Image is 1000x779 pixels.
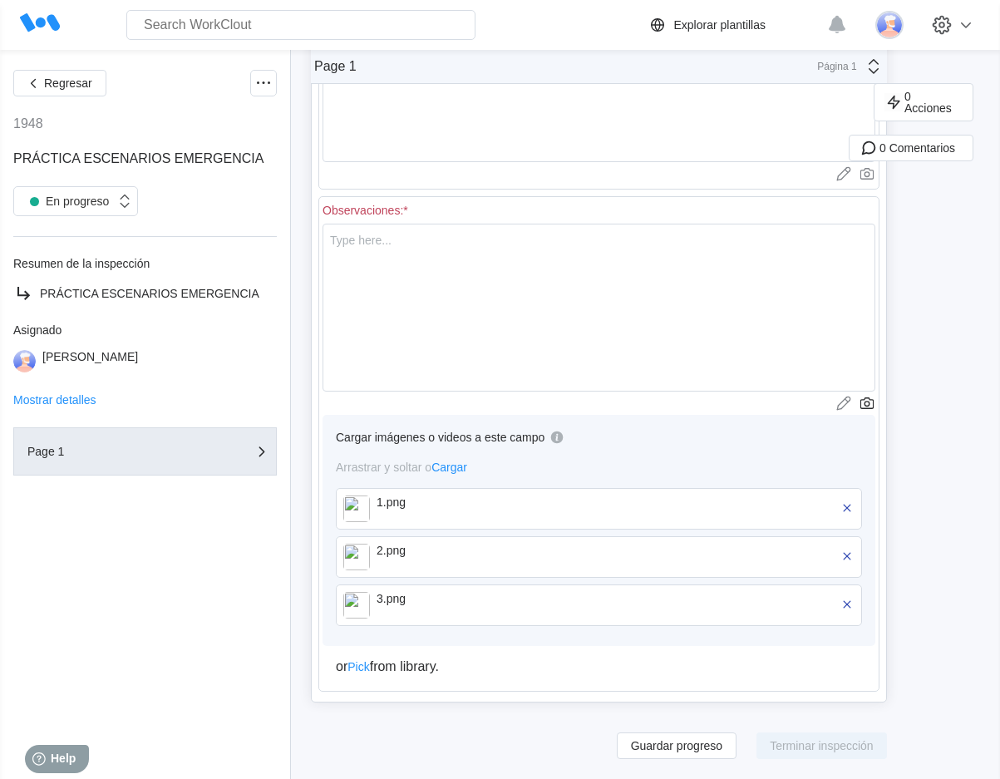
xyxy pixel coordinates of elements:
[13,427,277,476] button: Page 1
[13,116,43,131] div: 1948
[13,394,96,406] button: Mostrar detalles
[336,431,544,444] div: Cargar imágenes o videos a este campo
[377,544,568,557] div: 2.png
[22,190,109,213] div: En progreso
[13,350,36,372] img: user-3.png
[874,83,973,121] button: 0 Acciones
[770,740,874,752] span: Terminar inspección
[13,70,106,96] button: Regresar
[336,659,862,674] div: or from library.
[323,204,408,217] div: Observaciones:
[875,11,904,39] img: user-3.png
[314,59,357,74] div: Page 1
[849,135,973,161] button: 0 Comentarios
[904,91,959,114] span: 0 Acciones
[42,350,138,372] div: [PERSON_NAME]
[431,461,467,474] span: Cargar
[13,151,264,165] span: PRÁCTICA ESCENARIOS EMERGENCIA
[347,660,369,673] span: Pick
[756,732,887,759] button: Terminar inspección
[879,142,955,154] span: 0 Comentarios
[631,740,723,752] span: Guardar progreso
[44,77,92,89] span: Regresar
[674,18,766,32] div: Explorar plantillas
[343,496,370,522] img: ad7c0d6e-0336-418b-96fa-2bee56d94ab6
[617,732,737,759] button: Guardar progreso
[336,461,467,474] span: Arrastrar y soltar o
[126,10,475,40] input: Search WorkClout
[13,323,277,337] div: Asignado
[13,283,277,303] a: PRÁCTICA ESCENARIOS EMERGENCIA
[27,446,194,457] div: Page 1
[815,61,857,72] div: Página 1
[343,544,370,570] img: c5109de7-1a22-4848-a469-892ed54e8b8a
[377,592,568,605] div: 3.png
[377,496,568,509] div: 1.png
[13,257,277,270] div: Resumen de la inspección
[40,287,259,300] span: PRÁCTICA ESCENARIOS EMERGENCIA
[343,592,370,619] img: 4f1769a3-6168-41ba-8988-b76ad7a0f293
[648,15,820,35] a: Explorar plantillas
